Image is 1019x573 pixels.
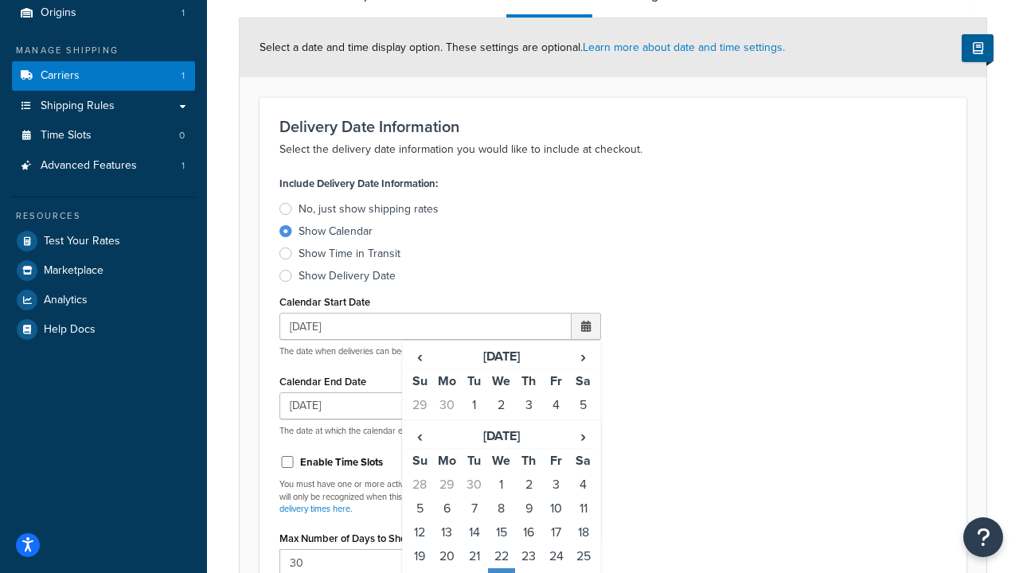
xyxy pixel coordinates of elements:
div: Show Delivery Date [299,268,396,284]
a: Advanced Features1 [12,151,195,181]
th: Mo [433,369,460,394]
td: 10 [515,417,542,441]
p: Select the delivery date information you would like to include at checkout. [279,140,947,159]
a: Carriers1 [12,61,195,91]
td: 23 [515,544,542,568]
td: 15 [488,520,515,544]
th: Sa [570,448,597,473]
th: [DATE] [433,345,569,369]
td: 11 [570,497,597,520]
td: 5 [406,497,433,520]
td: 11 [542,417,569,441]
div: Resources [12,209,195,223]
th: Tu [461,448,488,473]
td: 9 [488,417,515,441]
td: 24 [542,544,569,568]
a: Shipping Rules [12,92,195,121]
a: Learn more about date and time settings. [583,39,785,56]
a: Help Docs [12,315,195,344]
div: Show Time in Transit [299,246,400,262]
td: 17 [542,520,569,544]
td: 3 [515,393,542,417]
td: 18 [570,520,597,544]
td: 10 [542,497,569,520]
td: 6 [433,497,460,520]
td: 8 [488,497,515,520]
td: 22 [488,544,515,568]
th: We [488,369,515,394]
span: ‹ [407,425,432,447]
td: 16 [515,520,542,544]
span: ‹ [407,345,432,368]
td: 6 [406,417,433,441]
p: You must have one or more active Time Slots applied to this carrier. Time slot settings will only... [279,478,601,515]
span: Help Docs [44,323,96,337]
td: 2 [488,393,515,417]
a: Test Your Rates [12,227,195,255]
td: 7 [461,497,488,520]
span: Test Your Rates [44,235,120,248]
li: Advanced Features [12,151,195,181]
td: 12 [570,417,597,441]
li: Time Slots [12,121,195,150]
th: Su [406,369,433,394]
td: 30 [461,473,488,497]
td: 29 [406,393,433,417]
span: Marketplace [44,264,103,278]
td: 21 [461,544,488,568]
p: The date when deliveries can begin. Leave empty for all dates from [DATE] [279,345,601,357]
th: Sa [570,369,597,394]
li: Carriers [12,61,195,91]
span: Advanced Features [41,159,137,173]
a: Marketplace [12,256,195,285]
h3: Delivery Date Information [279,118,947,135]
span: Carriers [41,69,80,83]
td: 8 [461,417,488,441]
button: Open Resource Center [963,517,1003,557]
span: › [571,345,596,368]
td: 3 [542,473,569,497]
a: Set available days and pickup or delivery times here. [279,490,584,515]
td: 4 [542,393,569,417]
div: Show Calendar [299,224,373,240]
span: 1 [182,6,185,20]
th: Tu [461,369,488,394]
td: 30 [433,393,460,417]
span: Analytics [44,294,88,307]
td: 5 [570,393,597,417]
p: The date at which the calendar ends. Leave empty for all dates [279,425,601,437]
span: 1 [182,159,185,173]
span: Origins [41,6,76,20]
th: We [488,448,515,473]
a: Analytics [12,286,195,314]
span: Select a date and time display option. These settings are optional. [260,39,785,56]
th: Fr [542,448,569,473]
span: Time Slots [41,129,92,142]
th: [DATE] [433,424,569,449]
td: 13 [433,520,460,544]
td: 19 [406,544,433,568]
td: 1 [461,393,488,417]
span: Shipping Rules [41,99,115,113]
div: Manage Shipping [12,44,195,57]
label: Max Number of Days to Show [279,532,414,544]
div: No, just show shipping rates [299,201,439,217]
td: 20 [433,544,460,568]
th: Th [515,448,542,473]
td: 29 [433,473,460,497]
a: Time Slots0 [12,121,195,150]
td: 14 [461,520,488,544]
td: 12 [406,520,433,544]
label: Calendar End Date [279,376,366,388]
td: 25 [570,544,597,568]
span: 0 [179,129,185,142]
td: 28 [406,473,433,497]
span: 1 [182,69,185,83]
td: 2 [515,473,542,497]
label: Enable Time Slots [300,455,383,470]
